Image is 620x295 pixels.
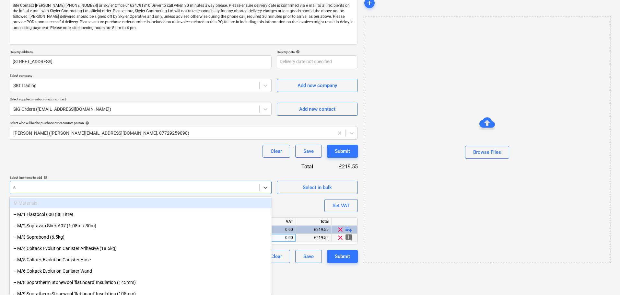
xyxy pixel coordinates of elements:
div: -- M/8 Sopratherm Stonewool 'flat board' Insulation (145mm) [10,277,272,288]
span: help [42,176,47,179]
p: Delivery address [10,50,272,55]
div: Total [296,218,332,226]
button: Set VAT [324,199,358,212]
div: Select line-items to add [10,176,272,180]
div: -- M/1 Elastocol 600 (30 Litre) [10,209,272,220]
div: Browse Files [473,148,501,157]
button: Browse Files [465,146,509,159]
div: Submit [335,147,350,155]
iframe: Chat Widget [588,264,620,295]
div: 0.00 [273,226,293,234]
button: Add new company [277,79,358,92]
div: Select in bulk [303,183,332,192]
button: Submit [327,145,358,158]
button: Select in bulk [277,181,358,194]
button: Save [295,250,322,263]
div: -- M/3 Soprabond (6.5kg) [10,232,272,242]
div: Delivery date [277,50,358,54]
div: Browse Files [363,16,611,263]
span: clear [336,234,344,242]
div: Select who will be the purchase order contact person [10,121,358,125]
div: -- M/5 Coltack Evolution Canister Hose [10,255,272,265]
p: Select company [10,74,272,79]
div: -- M/4 Coltack Evolution Canister Adhesive (18.5kg) [10,243,272,254]
div: -- M/6 Coltack Evolution Canister Wand [10,266,272,276]
div: M Materials [10,198,272,208]
span: playlist_add [345,226,353,233]
div: Clear [271,252,282,261]
p: Select supplier or subcontractor contact [10,97,272,103]
div: Submit [335,252,350,261]
button: Clear [263,250,290,263]
div: Add new contact [299,105,335,113]
div: VAT [270,218,296,226]
div: Save [303,252,314,261]
div: Save [303,147,314,155]
div: -- M/2 Sopravap Stick A07 (1.08m x 30m) [10,221,272,231]
div: £219.55 [296,234,332,242]
button: Submit [327,250,358,263]
button: Save [295,145,322,158]
button: Add new contact [277,103,358,116]
div: Clear [271,147,282,155]
div: £219.55 [323,163,358,170]
input: Delivery address [10,55,272,68]
span: help [295,50,300,54]
input: Delivery date not specified [277,55,358,68]
span: add_comment [345,234,353,242]
div: £219.55 [296,226,332,234]
div: Total [274,163,323,170]
button: Clear [263,145,290,158]
div: Set VAT [333,201,350,210]
span: help [84,121,89,125]
span: clear [336,226,344,233]
div: 0.00 [273,234,293,242]
div: Add new company [298,81,337,90]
